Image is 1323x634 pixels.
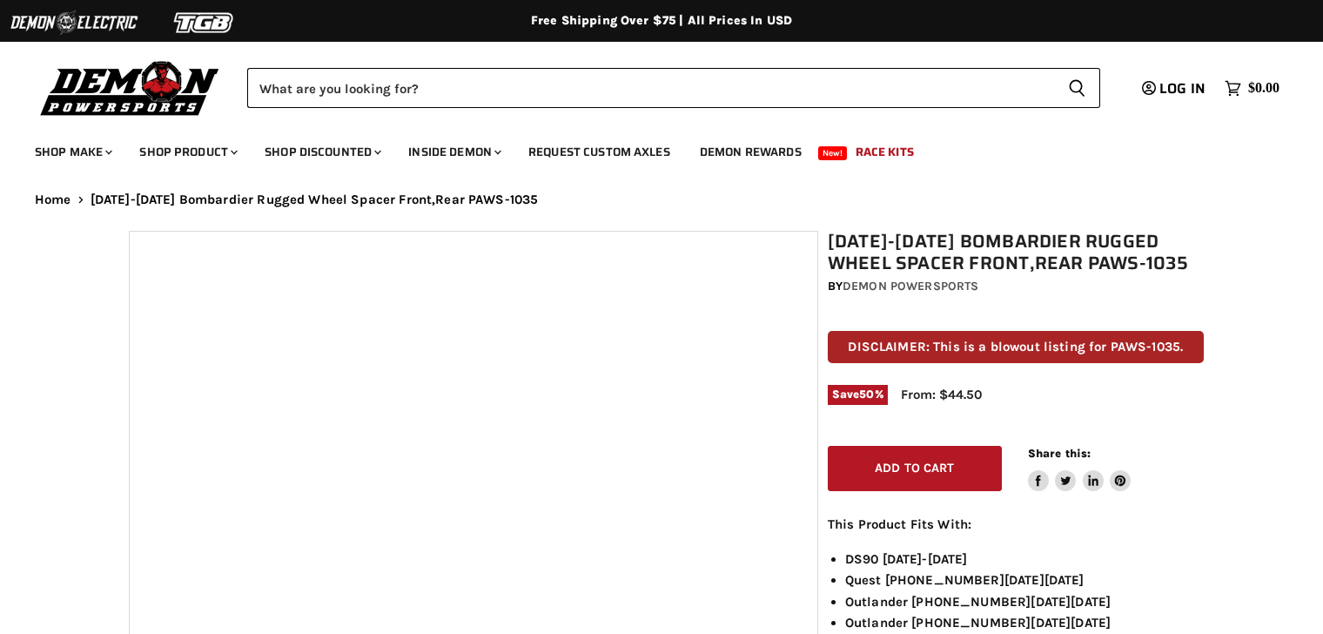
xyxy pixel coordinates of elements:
a: Shop Make [22,134,123,170]
span: New! [818,146,848,160]
li: Outlander [PHONE_NUMBER][DATE][DATE] [845,612,1204,633]
span: From: $44.50 [901,387,982,402]
a: Request Custom Axles [515,134,683,170]
p: This Product Fits With: [828,514,1204,535]
li: Quest [PHONE_NUMBER][DATE][DATE] [845,570,1204,590]
ul: Main menu [22,127,1275,170]
h1: [DATE]-[DATE] Bombardier Rugged Wheel Spacer Front,Rear PAWS-1035 [828,231,1204,274]
span: Log in [1159,78,1205,99]
a: Home [35,192,71,207]
a: $0.00 [1216,76,1288,101]
a: Shop Discounted [252,134,392,170]
p: DISCLAIMER: This is a blowout listing for PAWS-1035. [828,331,1204,363]
form: Product [247,68,1100,108]
span: Save % [828,385,888,404]
a: Demon Powersports [843,279,978,293]
a: Demon Rewards [687,134,815,170]
a: Inside Demon [395,134,512,170]
div: by [828,277,1204,296]
a: Log in [1134,81,1216,97]
a: Shop Product [126,134,248,170]
img: TGB Logo 2 [139,6,270,39]
a: Race Kits [843,134,927,170]
button: Search [1054,68,1100,108]
li: DS90 [DATE]-[DATE] [845,549,1204,570]
aside: Share this: [1028,446,1132,492]
img: Demon Electric Logo 2 [9,6,139,39]
span: $0.00 [1248,80,1279,97]
span: Add to cart [875,461,955,475]
img: Demon Powersports [35,57,225,118]
button: Add to cart [828,446,1002,492]
li: Outlander [PHONE_NUMBER][DATE][DATE] [845,591,1204,612]
span: 50 [859,388,874,401]
span: Share this: [1028,447,1091,460]
input: Search [247,68,1054,108]
span: [DATE]-[DATE] Bombardier Rugged Wheel Spacer Front,Rear PAWS-1035 [91,192,539,207]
